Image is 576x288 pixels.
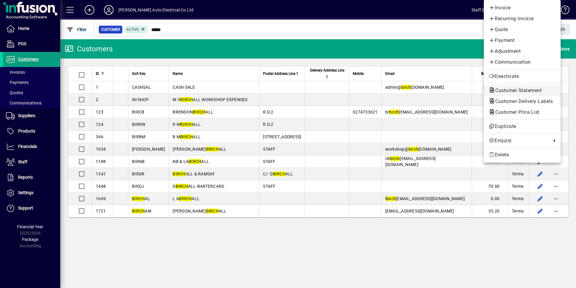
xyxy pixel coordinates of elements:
[489,109,543,115] span: Customer Price List
[489,26,556,33] span: Quote
[489,15,556,22] span: Recurring Invoice
[489,4,556,11] span: Invoice
[489,137,549,144] span: Enquiry
[489,48,556,55] span: Adjustment
[489,59,556,66] span: Communication
[489,151,556,158] span: Delete
[489,73,556,80] span: Deactivate
[489,123,556,130] span: Duplicate
[484,71,561,82] button: Deactivate customer
[489,37,556,44] span: Payment
[489,98,556,104] span: Customer Delivery Labels
[489,88,545,93] span: Customer Statement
